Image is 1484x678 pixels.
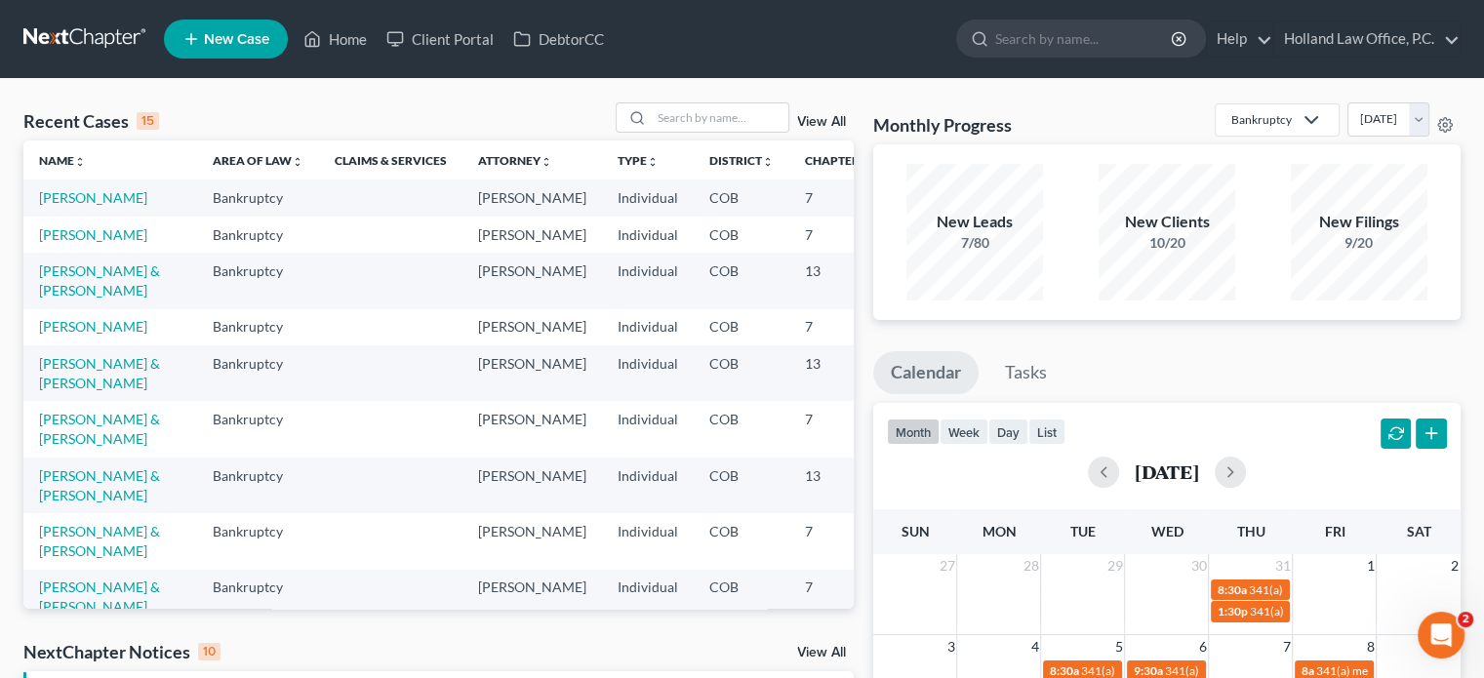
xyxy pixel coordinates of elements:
[602,179,694,216] td: Individual
[1231,111,1292,128] div: Bankruptcy
[197,458,319,513] td: Bankruptcy
[1150,523,1183,539] span: Wed
[39,189,147,206] a: [PERSON_NAME]
[23,109,159,133] div: Recent Cases
[294,21,377,57] a: Home
[1080,663,1268,678] span: 341(a) meeting for [PERSON_NAME]
[694,345,789,401] td: COB
[789,570,887,625] td: 7
[709,153,774,168] a: Districtunfold_more
[197,253,319,308] td: Bankruptcy
[1248,582,1436,597] span: 341(a) meeting for [PERSON_NAME]
[462,217,602,253] td: [PERSON_NAME]
[694,458,789,513] td: COB
[1418,612,1464,658] iframe: Intercom live chat
[1112,635,1124,658] span: 5
[873,113,1012,137] h3: Monthly Progress
[937,554,956,578] span: 27
[1291,233,1427,253] div: 9/20
[694,513,789,569] td: COB
[1070,523,1096,539] span: Tue
[462,309,602,345] td: [PERSON_NAME]
[478,153,552,168] a: Attorneyunfold_more
[1236,523,1264,539] span: Thu
[694,179,789,216] td: COB
[887,419,940,445] button: month
[762,156,774,168] i: unfold_more
[694,401,789,457] td: COB
[789,253,887,308] td: 13
[602,253,694,308] td: Individual
[982,523,1016,539] span: Mon
[1274,21,1460,57] a: Holland Law Office, P.C.
[789,217,887,253] td: 7
[1364,635,1376,658] span: 8
[462,458,602,513] td: [PERSON_NAME]
[602,309,694,345] td: Individual
[197,570,319,625] td: Bankruptcy
[1207,21,1272,57] a: Help
[204,32,269,47] span: New Case
[694,570,789,625] td: COB
[797,646,846,659] a: View All
[789,309,887,345] td: 7
[1028,419,1065,445] button: list
[940,419,988,445] button: week
[1099,233,1235,253] div: 10/20
[39,318,147,335] a: [PERSON_NAME]
[197,401,319,457] td: Bankruptcy
[1196,635,1208,658] span: 6
[541,156,552,168] i: unfold_more
[74,156,86,168] i: unfold_more
[1133,663,1162,678] span: 9:30a
[197,217,319,253] td: Bankruptcy
[602,401,694,457] td: Individual
[462,345,602,401] td: [PERSON_NAME]
[1049,663,1078,678] span: 8:30a
[602,345,694,401] td: Individual
[789,345,887,401] td: 13
[602,513,694,569] td: Individual
[462,179,602,216] td: [PERSON_NAME]
[1449,554,1461,578] span: 2
[1099,211,1235,233] div: New Clients
[39,523,160,559] a: [PERSON_NAME] & [PERSON_NAME]
[503,21,614,57] a: DebtorCC
[1217,604,1247,618] span: 1:30p
[137,112,159,130] div: 15
[602,458,694,513] td: Individual
[987,351,1064,394] a: Tasks
[805,153,871,168] a: Chapterunfold_more
[694,253,789,308] td: COB
[1291,211,1427,233] div: New Filings
[1406,523,1430,539] span: Sat
[39,226,147,243] a: [PERSON_NAME]
[23,640,221,663] div: NextChapter Notices
[873,351,979,394] a: Calendar
[377,21,503,57] a: Client Portal
[789,513,887,569] td: 7
[292,156,303,168] i: unfold_more
[906,211,1043,233] div: New Leads
[39,411,160,447] a: [PERSON_NAME] & [PERSON_NAME]
[319,140,462,179] th: Claims & Services
[647,156,659,168] i: unfold_more
[197,345,319,401] td: Bankruptcy
[1188,554,1208,578] span: 30
[1164,663,1352,678] span: 341(a) meeting for [PERSON_NAME]
[1135,461,1199,482] h2: [DATE]
[988,419,1028,445] button: day
[462,253,602,308] td: [PERSON_NAME]
[39,153,86,168] a: Nameunfold_more
[694,309,789,345] td: COB
[906,233,1043,253] div: 7/80
[789,458,887,513] td: 13
[1217,582,1246,597] span: 8:30a
[1272,554,1292,578] span: 31
[462,513,602,569] td: [PERSON_NAME]
[39,578,160,615] a: [PERSON_NAME] & [PERSON_NAME]
[694,217,789,253] td: COB
[1301,663,1313,678] span: 8a
[944,635,956,658] span: 3
[39,262,160,299] a: [PERSON_NAME] & [PERSON_NAME]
